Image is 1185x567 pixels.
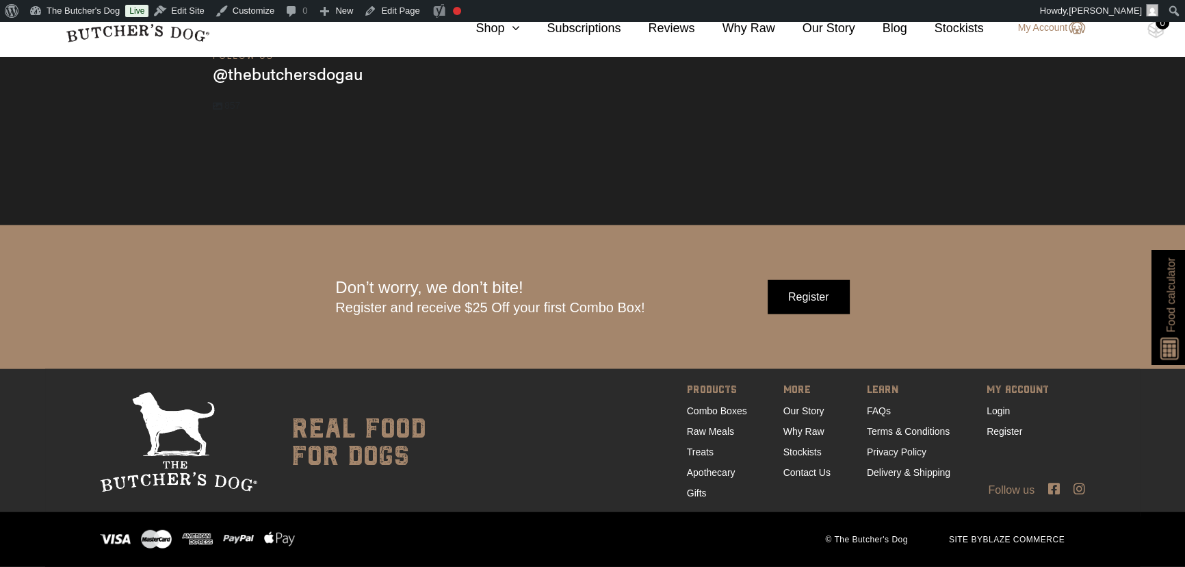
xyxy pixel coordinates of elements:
a: thebutchersdogau 857 posts [213,62,972,112]
div: 0 [1156,16,1169,29]
span: © The Butcher's Dog [805,533,928,546]
a: Stockists [907,19,984,38]
span: [PERSON_NAME] [1069,5,1142,16]
a: Why Raw [695,19,775,38]
a: Raw Meals [687,426,734,437]
a: Blog [855,19,907,38]
div: Focus keyphrase not set [453,7,461,15]
div: real food for dogs [278,392,426,492]
span: SITE BY [928,533,1085,546]
a: Login [987,405,1010,416]
a: Combo Boxes [687,405,747,416]
img: TBD_Cart-Empty.png [1147,21,1164,38]
a: Reviews [621,19,694,38]
a: Gifts [687,488,707,499]
a: Apothecary [687,467,735,478]
a: Privacy Policy [867,446,926,457]
span: PRODUCTS [687,381,747,401]
input: Register [768,280,850,314]
span: MY ACCOUNT [987,381,1049,401]
span: Food calculator [1162,257,1179,332]
a: Stockists [783,446,822,457]
a: FAQs [867,405,891,416]
div: Don’t worry, we don’t bite! [335,278,644,316]
a: Delivery & Shipping [867,467,950,478]
a: Terms & Conditions [867,426,950,437]
h3: thebutchersdogau [213,62,363,86]
a: Shop [448,19,519,38]
a: Why Raw [783,426,824,437]
span: 857 posts [213,99,240,113]
div: follow us [213,50,972,62]
span: Register and receive $25 Off your first Combo Box! [335,300,644,315]
a: Contact Us [783,467,831,478]
a: Live [125,5,148,17]
a: My Account [1004,20,1085,36]
a: Our Story [783,405,824,416]
span: MORE [783,381,831,401]
a: Our Story [775,19,855,38]
a: Treats [687,446,714,457]
a: Register [987,426,1022,437]
div: Follow us [45,482,1140,499]
a: BLAZE COMMERCE [982,535,1065,544]
span: LEARN [867,381,950,401]
a: Subscriptions [519,19,621,38]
